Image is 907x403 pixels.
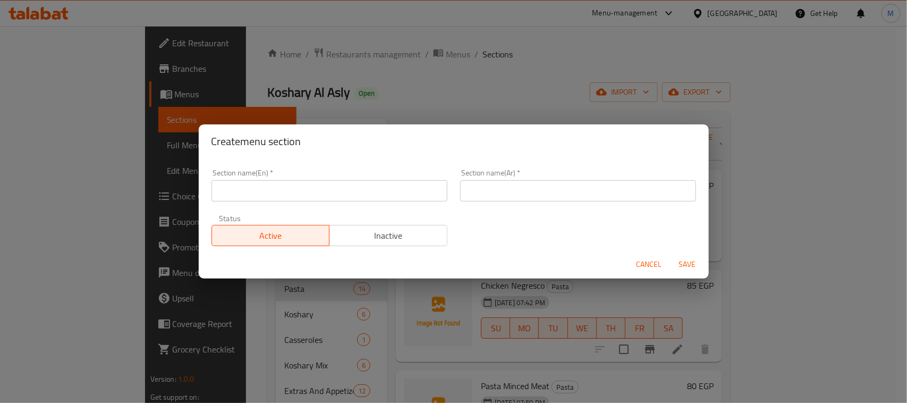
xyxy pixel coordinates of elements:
button: Save [671,255,705,274]
input: Please enter section name(en) [211,180,447,201]
input: Please enter section name(ar) [460,180,696,201]
span: Cancel [637,258,662,271]
button: Inactive [329,225,447,246]
button: Active [211,225,330,246]
h2: Create menu section [211,133,696,150]
span: Active [216,228,326,244]
span: Inactive [334,228,443,244]
button: Cancel [632,255,666,274]
span: Save [675,258,700,271]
